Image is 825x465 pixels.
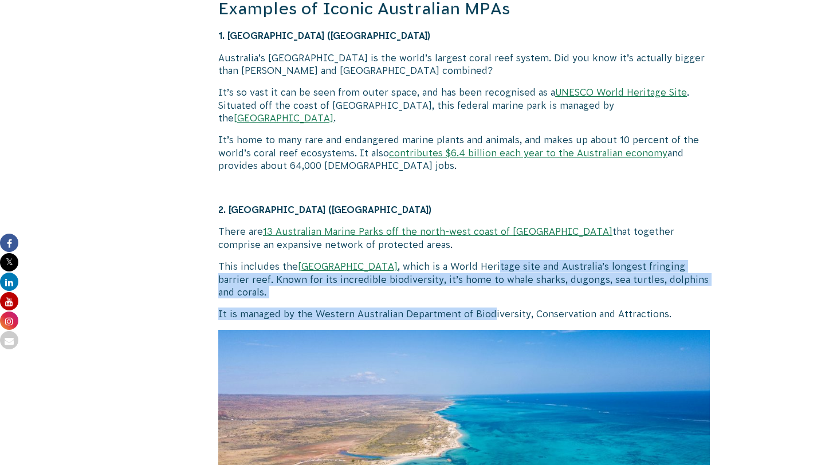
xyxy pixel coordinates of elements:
strong: 1. [GEOGRAPHIC_DATA] ([GEOGRAPHIC_DATA]) [218,30,430,41]
a: 13 Australian Marine Parks off the north-west coast of [GEOGRAPHIC_DATA] [263,226,612,237]
a: [GEOGRAPHIC_DATA] [234,113,333,123]
a: contributes $6.4 billion each year to the Australian economy [389,148,667,158]
strong: 2. [GEOGRAPHIC_DATA] ([GEOGRAPHIC_DATA]) [218,204,431,215]
p: This includes the , which is a World Heritage site and Australia’s longest fringing barrier reef.... [218,260,710,298]
p: Australia’s [GEOGRAPHIC_DATA] is the world’s largest coral reef system. Did you know it’s actuall... [218,52,710,77]
a: UNESCO World Heritage Site [555,87,687,97]
p: There are that together comprise an expansive network of protected areas. [218,225,710,251]
p: It is managed by the Western Australian Department of Biodiversity, Conservation and Attractions. [218,308,710,320]
p: It’s so vast it can be seen from outer space, and has been recognised as a . Situated off the coa... [218,86,710,124]
a: [GEOGRAPHIC_DATA] [298,261,398,271]
p: It’s home to many rare and endangered marine plants and animals, and makes up about 10 percent of... [218,133,710,172]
